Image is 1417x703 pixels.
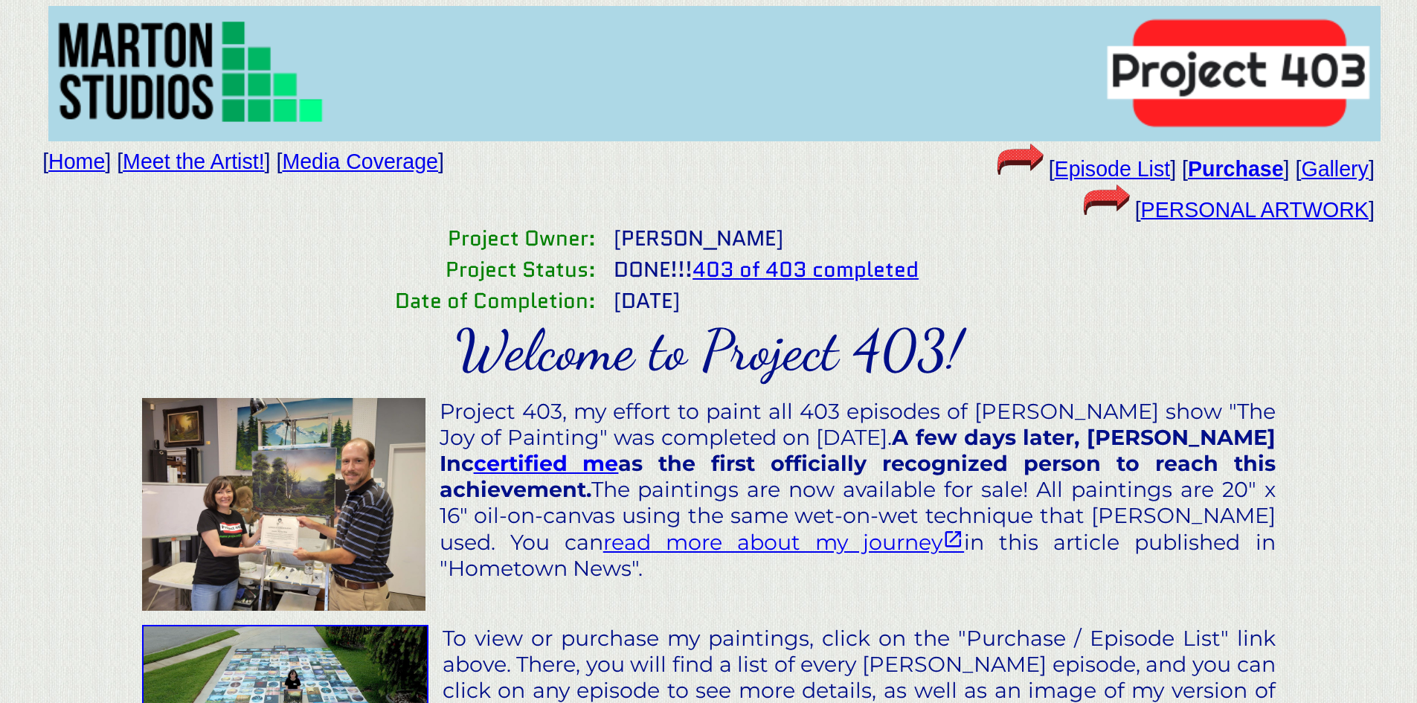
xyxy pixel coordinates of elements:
span: [ ] [117,150,270,173]
td: Project Status: [42,254,610,285]
a: read more about my journey [603,529,964,555]
a: certified me [474,450,619,476]
img: Project403.png [1097,10,1381,136]
img: MartonStudiosLogo.png [48,7,332,135]
td: DONE!!! [610,254,1375,285]
td: [DATE] [610,285,1375,316]
a: Media Coverage [282,150,438,173]
span: [ ] [42,150,111,173]
a: Meet the Artist! [123,150,265,173]
td: [ ] [42,182,1375,223]
a: Gallery [1301,157,1368,181]
a: Episode List [1055,157,1171,181]
td: Date of Completion: [42,285,610,316]
span: [ ] [276,150,443,173]
div: Project 403, my effort to paint all 403 episodes of [PERSON_NAME] show "The Joy of Painting" was ... [142,398,1276,581]
a: Purchase [1188,157,1284,181]
img: JenReceivingCert.jpg [142,398,425,611]
img: arrow-28.gif [1078,183,1134,217]
a: PERSONAL ARTWORK [1141,197,1369,221]
b: A few days later, [PERSON_NAME] Inc as the first officially recognized person to reach this achie... [440,424,1276,502]
a: Home [48,150,105,173]
td: [ ] [ ] [ ] [724,141,1375,182]
img: arrow-28.gif [992,142,1048,176]
a: 403 of 403 completed [693,254,919,284]
td: Project Owner: [42,222,610,254]
td: [PERSON_NAME] [610,222,1375,254]
div: Welcome to Project 403! [142,316,1276,384]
